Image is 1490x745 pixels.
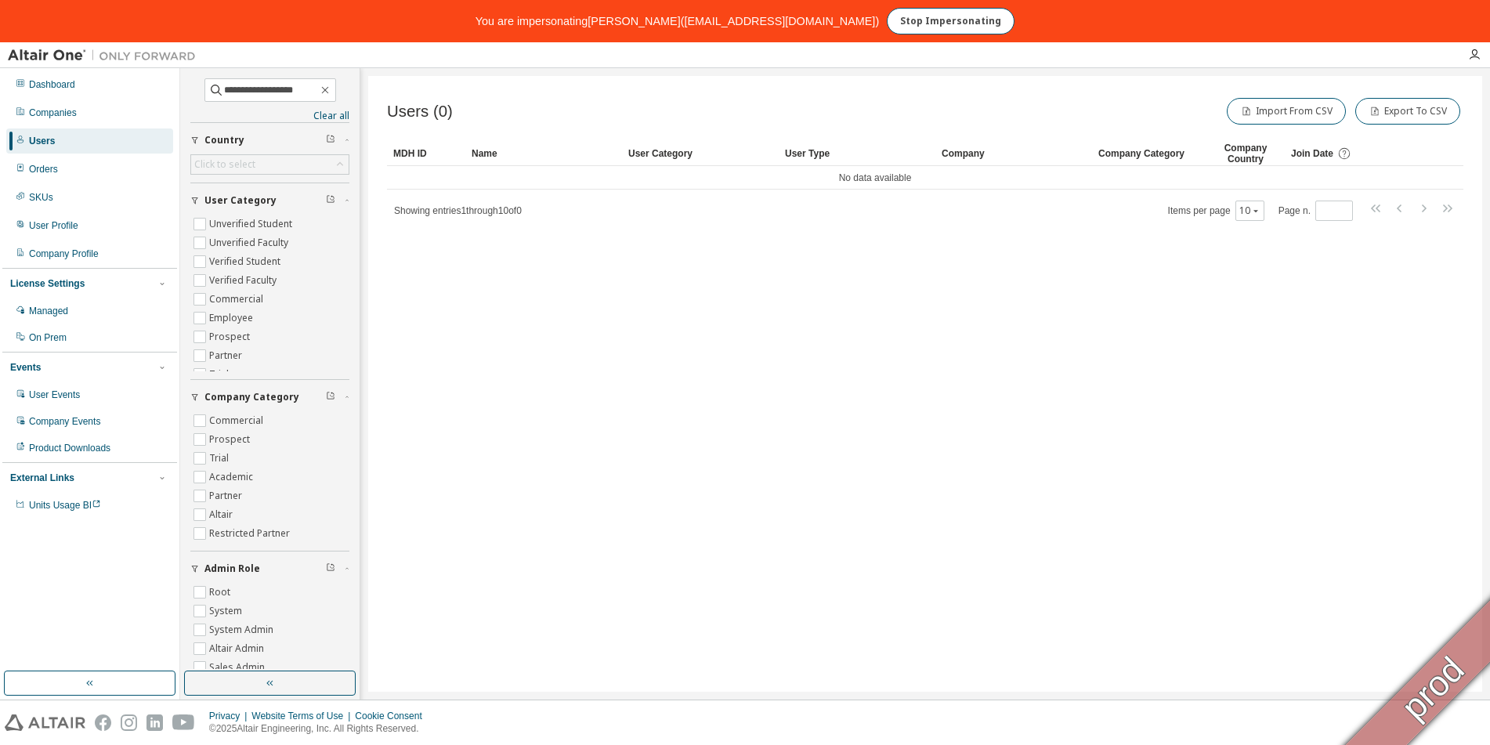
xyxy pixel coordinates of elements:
label: Commercial [209,290,266,309]
p: © 2025 Altair Engineering, Inc. All Rights Reserved. [209,722,432,736]
button: Export To CSV [1355,98,1460,125]
button: Admin Role [190,552,349,586]
div: License Settings [10,277,85,290]
img: altair_logo.svg [5,714,85,731]
img: linkedin.svg [146,714,163,731]
div: On Prem [29,331,67,344]
span: Country [204,134,244,146]
button: Country [190,123,349,157]
img: Altair One [8,48,204,63]
label: Partner [209,486,245,505]
span: Clear filter [326,194,335,207]
img: facebook.svg [95,714,111,731]
div: Managed [29,305,68,317]
button: 10 [1239,204,1260,217]
button: Stop Impersonating [887,8,1014,34]
label: Altair Admin [209,639,267,658]
label: Verified Student [209,252,284,271]
span: Clear filter [326,562,335,575]
label: Prospect [209,430,253,449]
div: User Profile [29,219,78,232]
label: Restricted Partner [209,524,293,543]
div: Cookie Consent [355,710,431,722]
div: Name [472,141,616,166]
label: Unverified Faculty [209,233,291,252]
div: Orders [29,163,58,175]
label: System Admin [209,620,277,639]
div: Website Terms of Use [251,710,355,722]
div: External Links [10,472,74,484]
label: Prospect [209,327,253,346]
div: User Events [29,389,80,401]
div: Click to select [194,158,255,171]
span: Company Category [204,391,299,403]
span: Units Usage BI [29,500,101,511]
img: youtube.svg [172,714,195,731]
label: Verified Faculty [209,271,280,290]
label: System [209,602,245,620]
label: Academic [209,468,256,486]
label: Employee [209,309,256,327]
div: Company Events [29,415,100,428]
label: Trial [209,449,232,468]
div: Company Profile [29,248,99,260]
button: User Category [190,183,349,218]
label: Root [209,583,233,602]
span: Showing entries 1 through 10 of 0 [394,205,522,216]
div: Companies [29,107,77,119]
label: Sales Admin [209,658,268,677]
div: Events [10,361,41,374]
svg: Date when the user was first added or directly signed up. If the user was deleted and later re-ad... [1337,146,1351,161]
div: Product Downloads [29,442,110,454]
span: Clear filter [326,391,335,403]
span: User Category [204,194,277,207]
span: Join Date [1291,148,1333,159]
a: Clear all [190,110,349,122]
div: Company Category [1098,141,1200,166]
div: MDH ID [393,141,459,166]
div: User Category [628,141,772,166]
div: Click to select [191,155,349,174]
label: Unverified Student [209,215,295,233]
label: Trial [209,365,232,384]
label: Altair [209,505,236,524]
div: Dashboard [29,78,75,91]
div: Users [29,135,55,147]
img: instagram.svg [121,714,137,731]
button: Import From CSV [1227,98,1346,125]
span: Clear filter [326,134,335,146]
button: Company Category [190,380,349,414]
span: Users (0) [387,103,453,121]
span: Page n. [1278,201,1353,221]
div: User Type [785,141,929,166]
span: Admin Role [204,562,260,575]
td: No data available [387,166,1363,190]
label: Partner [209,346,245,365]
label: Commercial [209,411,266,430]
div: Company Country [1213,141,1278,166]
div: Privacy [209,710,251,722]
span: Items per page [1168,201,1264,221]
div: Company [942,141,1086,166]
div: SKUs [29,191,53,204]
